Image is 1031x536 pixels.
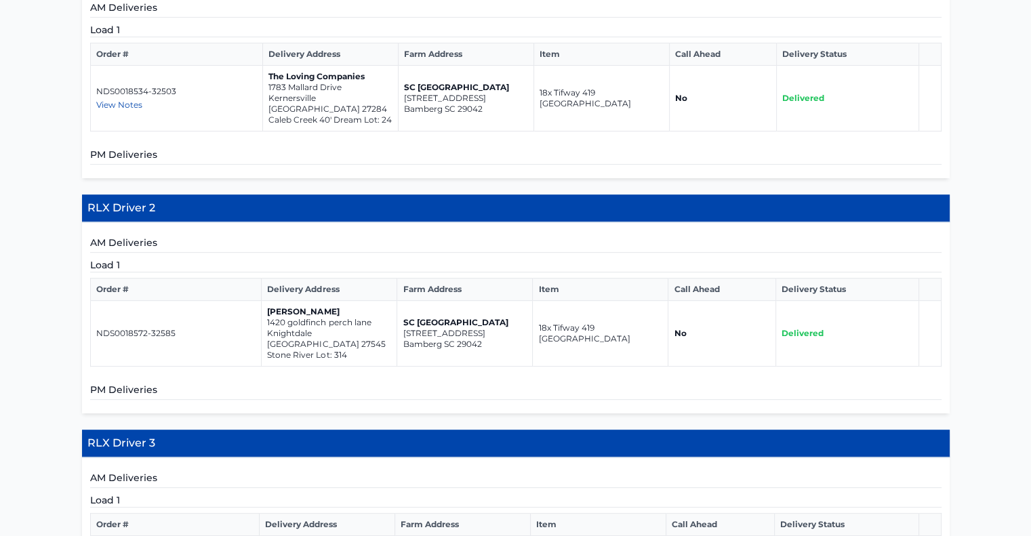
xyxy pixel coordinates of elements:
[775,279,918,301] th: Delivery Status
[403,317,527,328] p: SC [GEOGRAPHIC_DATA]
[90,258,942,272] h5: Load 1
[533,66,669,131] td: 18x Tifway 419 [GEOGRAPHIC_DATA]
[267,328,391,350] p: Knightdale [GEOGRAPHIC_DATA] 27545
[90,43,262,66] th: Order #
[267,350,391,360] p: Stone River Lot: 314
[782,328,824,338] span: Delivered
[533,43,669,66] th: Item
[90,383,942,400] h5: PM Deliveries
[90,471,942,488] h5: AM Deliveries
[262,279,397,301] th: Delivery Address
[268,93,392,115] p: Kernersville [GEOGRAPHIC_DATA] 27284
[90,236,942,253] h5: AM Deliveries
[669,43,776,66] th: Call Ahead
[82,194,950,222] h4: RLX Driver 2
[268,115,392,125] p: Caleb Creek 40' Dream Lot: 24
[267,317,391,328] p: 1420 goldfinch perch lane
[782,93,824,103] span: Delivered
[404,93,528,104] p: [STREET_ADDRESS]
[90,514,259,536] th: Order #
[403,339,527,350] p: Bamberg SC 29042
[675,93,687,103] strong: No
[259,514,395,536] th: Delivery Address
[674,328,686,338] strong: No
[90,493,942,508] h5: Load 1
[404,82,528,93] p: SC [GEOGRAPHIC_DATA]
[404,104,528,115] p: Bamberg SC 29042
[268,82,392,93] p: 1783 Mallard Drive
[90,279,262,301] th: Order #
[82,430,950,457] h4: RLX Driver 3
[776,43,919,66] th: Delivery Status
[666,514,774,536] th: Call Ahead
[530,514,666,536] th: Item
[262,43,398,66] th: Delivery Address
[90,23,942,37] h5: Load 1
[96,328,256,339] p: NDS0018572-32585
[268,71,392,82] p: The Loving Companies
[395,514,530,536] th: Farm Address
[668,279,776,301] th: Call Ahead
[398,43,533,66] th: Farm Address
[96,86,257,97] p: NDS0018534-32503
[90,1,942,18] h5: AM Deliveries
[96,100,142,110] span: View Notes
[533,279,668,301] th: Item
[397,279,533,301] th: Farm Address
[267,306,391,317] p: [PERSON_NAME]
[774,514,918,536] th: Delivery Status
[403,328,527,339] p: [STREET_ADDRESS]
[533,301,668,367] td: 18x Tifway 419 [GEOGRAPHIC_DATA]
[90,148,942,165] h5: PM Deliveries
